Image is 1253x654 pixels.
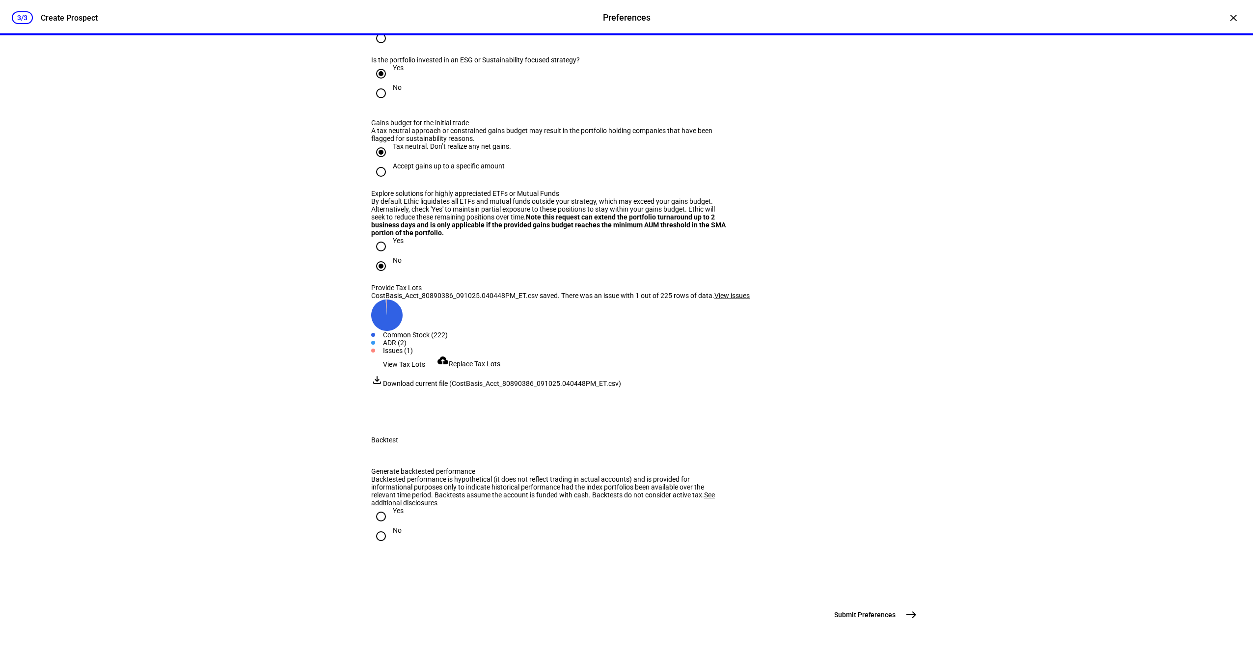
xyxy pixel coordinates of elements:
[383,339,882,347] div: ADR (2)
[383,354,425,374] span: View Tax Lots
[371,190,729,197] div: Explore solutions for highly appreciated ETFs or Mutual Funds
[449,360,500,368] span: Replace Tax Lots
[371,213,726,237] b: Note this request can extend the portfolio turnaround up to 2 business days and is only applicabl...
[603,11,651,24] div: Preferences
[371,374,383,386] mat-icon: file_download
[371,292,714,300] span: CostBasis_Acct_80890386_091025.040448PM_ET.csv saved. There was an issue with 1 out of 225 rows o...
[371,475,729,507] div: Backtested performance is hypothetical (it does not reflect trading in actual accounts) and is pr...
[371,467,729,475] div: Generate backtested performance
[371,284,729,292] div: Provide Tax Lots
[371,436,398,444] div: Backtest
[393,83,402,91] div: No
[371,56,729,64] div: Is the portfolio invested in an ESG or Sustainability focused strategy?
[371,119,729,127] div: Gains budget for the initial trade
[393,162,505,170] div: Accept gains up to a specific amount
[383,347,882,354] div: Issues (1)
[383,380,621,387] span: Download current file (CostBasis_Acct_80890386_091025.040448PM_ET.csv)
[12,11,33,24] div: 3/3
[828,605,921,625] button: Submit Preferences
[371,127,729,142] div: A tax neutral approach or constrained gains budget may result in the portfolio holding companies ...
[905,609,917,621] mat-icon: east
[41,13,98,23] div: Create Prospect
[834,610,896,620] span: Submit Preferences
[393,142,511,150] div: Tax neutral. Don’t realize any net gains.
[1226,10,1241,26] div: ×
[714,292,750,300] span: View issues
[383,331,882,339] div: Common Stock (222)
[371,491,715,507] span: See additional disclosures
[393,526,402,534] div: No
[371,197,729,237] div: By default Ethic liquidates all ETFs and mutual funds outside your strategy, which may exceed you...
[393,64,404,72] div: Yes
[393,237,404,245] div: Yes
[393,507,404,515] div: Yes
[393,256,402,264] div: No
[371,354,437,374] button: View Tax Lots
[437,354,449,366] mat-icon: cloud_upload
